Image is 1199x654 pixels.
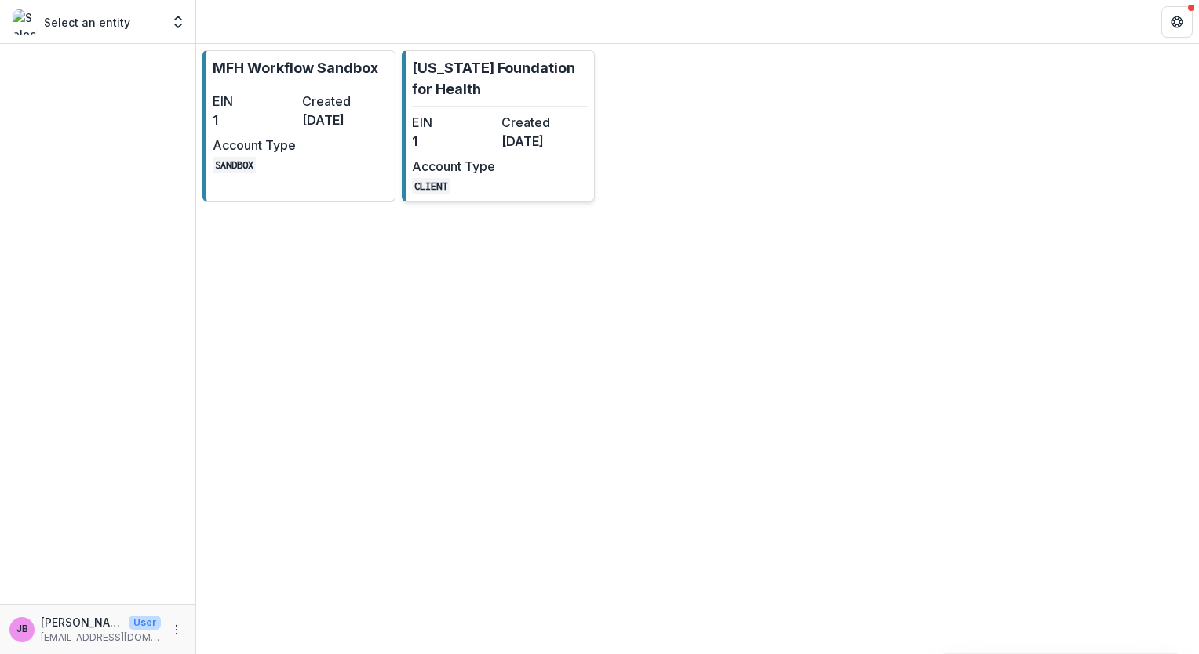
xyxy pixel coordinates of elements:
[129,616,161,630] p: User
[44,14,130,31] p: Select an entity
[412,157,495,176] dt: Account Type
[16,624,28,634] div: Jessie Besancenez
[167,620,186,639] button: More
[402,50,595,202] a: [US_STATE] Foundation for HealthEIN1Created[DATE]Account TypeCLIENT
[213,111,296,129] dd: 1
[213,92,296,111] dt: EIN
[167,6,189,38] button: Open entity switcher
[41,630,161,645] p: [EMAIL_ADDRESS][DOMAIN_NAME]
[412,178,450,194] code: CLIENT
[302,111,385,129] dd: [DATE]
[412,113,495,132] dt: EIN
[501,132,585,151] dd: [DATE]
[213,136,296,154] dt: Account Type
[302,92,385,111] dt: Created
[202,50,395,202] a: MFH Workflow SandboxEIN1Created[DATE]Account TypeSANDBOX
[412,57,588,100] p: [US_STATE] Foundation for Health
[213,57,378,78] p: MFH Workflow Sandbox
[13,9,38,35] img: Select an entity
[412,132,495,151] dd: 1
[1161,6,1193,38] button: Get Help
[501,113,585,132] dt: Created
[41,614,122,630] p: [PERSON_NAME]
[213,157,256,173] code: SANDBOX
